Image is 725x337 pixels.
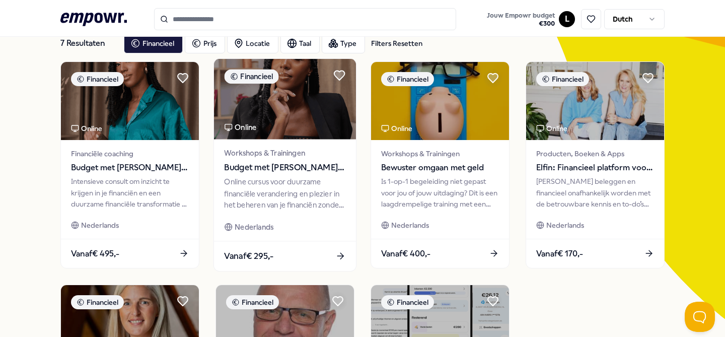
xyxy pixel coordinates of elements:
[391,220,429,231] span: Nederlands
[71,247,119,260] span: Vanaf € 495,-
[526,61,665,268] a: package imageFinancieelOnlineProducten, Boeken & AppsElfin: Financieel platform voor vrouwen[PERS...
[224,161,345,174] span: Budget met [PERSON_NAME]: Upgrade je financiën!
[381,148,499,159] span: Workshops & Trainingen
[483,9,559,30] a: Jouw Empowr budget€300
[371,61,510,268] a: package imageFinancieelOnlineWorkshops & TrainingenBewuster omgaan met geldIs 1-op-1 begeleiding ...
[71,161,189,174] span: Budget met [PERSON_NAME]: Consult
[536,247,583,260] span: Vanaf € 170,-
[381,247,430,260] span: Vanaf € 400,-
[546,220,584,231] span: Nederlands
[371,62,509,140] img: package image
[685,302,715,332] iframe: Help Scout Beacon - Open
[185,33,225,53] button: Prijs
[371,38,422,49] div: Filters Resetten
[60,33,116,53] div: 7 Resultaten
[71,72,124,86] div: Financieel
[381,123,412,134] div: Online
[71,123,102,134] div: Online
[71,295,124,309] div: Financieel
[61,62,199,140] img: package image
[227,33,278,53] button: Locatie
[81,220,119,231] span: Nederlands
[536,123,567,134] div: Online
[487,20,555,28] span: € 300
[71,176,189,210] div: Intensieve consult om inzicht te krijgen in je financiën en een duurzame financiële transformatie...
[536,72,589,86] div: Financieel
[224,176,345,211] div: Online cursus voor duurzame financiële verandering en plezier in het beheren van je financiën zon...
[154,8,456,30] input: Search for products, categories or subcategories
[280,33,320,53] button: Taal
[124,33,183,53] button: Financieel
[487,12,555,20] span: Jouw Empowr budget
[381,176,499,210] div: Is 1-op-1 begeleiding niet gepast voor jou of jouw uitdaging? Dit is een laagdrempelige training ...
[224,250,273,263] span: Vanaf € 295,-
[226,295,279,309] div: Financieel
[381,161,499,174] span: Bewuster omgaan met geld
[485,10,557,30] button: Jouw Empowr budget€300
[235,221,273,233] span: Nederlands
[60,61,199,268] a: package imageFinancieelOnlineFinanciële coachingBudget met [PERSON_NAME]: ConsultIntensieve consu...
[214,59,356,140] img: package image
[213,58,356,272] a: package imageFinancieelOnlineWorkshops & TrainingenBudget met [PERSON_NAME]: Upgrade je financiën...
[224,148,345,159] span: Workshops & Trainingen
[536,148,654,159] span: Producten, Boeken & Apps
[381,295,434,309] div: Financieel
[322,33,365,53] button: Type
[526,62,664,140] img: package image
[224,121,256,133] div: Online
[381,72,434,86] div: Financieel
[71,148,189,159] span: Financiële coaching
[536,176,654,210] div: [PERSON_NAME] beleggen en financieel onafhankelijk worden met de betrouwbare kennis en to-do’s va...
[224,69,278,84] div: Financieel
[536,161,654,174] span: Elfin: Financieel platform voor vrouwen
[559,11,575,27] button: L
